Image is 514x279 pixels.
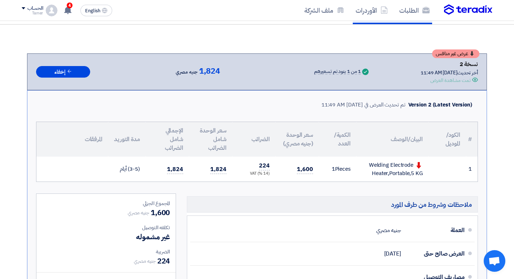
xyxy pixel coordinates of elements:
span: 1,824 [199,67,220,75]
div: تمت مشاهدة العرض [430,77,471,84]
td: (3-5) أيام [108,157,146,182]
th: الإجمالي شامل الضرائب [146,122,189,157]
h5: ملاحظات وشروط من طرف المورد [187,196,478,213]
div: أخر تحديث [DATE] 11:49 AM [421,69,478,77]
div: Open chat [484,250,505,272]
span: 1,824 [167,165,183,174]
th: سعر الوحدة شامل الضرائب [189,122,232,157]
span: [DATE] [384,250,401,257]
span: جنيه مصري [128,209,149,217]
span: 1,824 [210,165,227,174]
div: المجموع الجزئي [42,200,170,207]
span: 1,600 [297,165,313,174]
button: إخفاء [36,66,90,78]
div: (14 %) VAT [238,171,270,177]
a: الأوردرات [350,2,394,19]
div: تم تحديث العرض في [DATE] 11:49 AM [321,101,405,109]
img: profile_test.png [46,5,57,16]
a: ملف الشركة [299,2,350,19]
div: 1 من 1 بنود تم تسعيرهم [314,69,361,75]
button: English [80,5,112,16]
div: جنيه مصري [376,223,401,237]
div: Version 2 (Latest Version) [408,101,472,109]
th: المرفقات [36,122,108,157]
th: # [466,122,478,157]
span: غير مشموله [136,231,170,242]
td: 1 [466,157,478,182]
div: العرض صالح حتى [407,245,465,262]
th: الكمية/العدد [319,122,356,157]
a: الطلبات [394,2,435,19]
span: جنيه مصري [176,68,197,77]
span: English [85,8,100,13]
span: 1,600 [151,207,170,218]
th: الكود/الموديل [429,122,466,157]
th: الضرائب [232,122,276,157]
div: الحساب [27,5,43,12]
th: سعر الوحدة (جنيه مصري) [276,122,319,157]
td: Pieces [319,157,356,182]
span: 224 [157,256,170,266]
span: عرض غير منافس [436,51,468,56]
span: جنيه مصري [134,257,155,265]
div: الضريبة [42,248,170,256]
th: البيان/الوصف [356,122,429,157]
span: 1 [332,165,335,173]
th: مدة التوريد [108,122,146,157]
span: 224 [259,161,270,170]
div: نسخة 2 [421,60,478,69]
img: Teradix logo [444,4,492,15]
div: تكلفه التوصيل [42,224,170,231]
div: Welding Electrode Heater,Portable,5 KG [362,161,423,177]
div: Tamer [22,11,43,15]
span: 4 [67,3,73,8]
div: العملة [407,222,465,239]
